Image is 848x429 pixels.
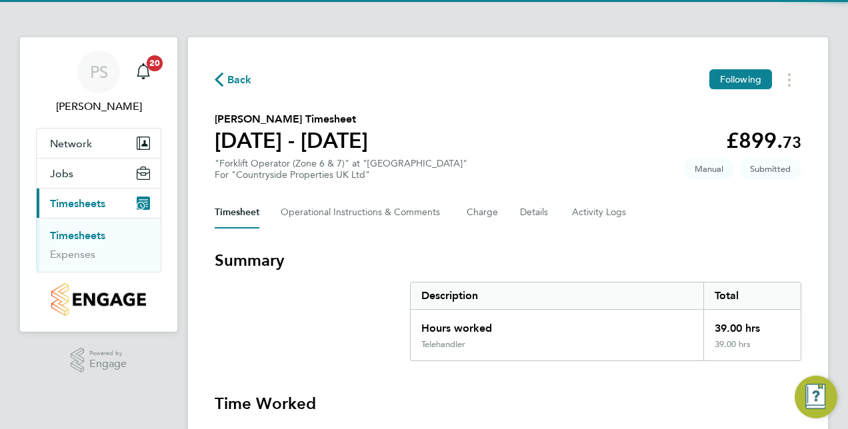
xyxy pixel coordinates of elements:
[50,137,92,150] span: Network
[795,376,837,418] button: Engage Resource Center
[50,248,95,260] a: Expenses
[739,158,801,180] span: This timesheet is Submitted.
[215,197,259,228] button: Timesheet
[215,158,467,181] div: "Forklift Operator (Zone 6 & 7)" at "[GEOGRAPHIC_DATA]"
[89,348,127,359] span: Powered by
[572,197,628,228] button: Activity Logs
[37,159,161,188] button: Jobs
[215,250,801,271] h3: Summary
[37,218,161,272] div: Timesheets
[726,128,801,153] app-decimal: £899.
[684,158,734,180] span: This timesheet was manually created.
[703,310,801,339] div: 39.00 hrs
[37,129,161,158] button: Network
[215,71,252,88] button: Back
[89,358,127,370] span: Engage
[36,51,161,115] a: PS[PERSON_NAME]
[467,197,499,228] button: Charge
[410,282,801,361] div: Summary
[37,189,161,218] button: Timesheets
[50,167,73,180] span: Jobs
[520,197,551,228] button: Details
[783,133,801,152] span: 73
[703,339,801,360] div: 39.00 hrs
[50,229,105,242] a: Timesheets
[36,283,161,316] a: Go to home page
[130,51,157,93] a: 20
[411,282,703,309] div: Description
[720,73,761,85] span: Following
[421,339,465,350] div: Telehandler
[36,99,161,115] span: Paul Smith
[703,282,801,309] div: Total
[777,69,801,90] button: Timesheets Menu
[281,197,445,228] button: Operational Instructions & Comments
[50,197,105,210] span: Timesheets
[147,55,163,71] span: 20
[411,310,703,339] div: Hours worked
[227,72,252,88] span: Back
[709,69,772,89] button: Following
[90,63,108,81] span: PS
[20,37,177,332] nav: Main navigation
[71,348,127,373] a: Powered byEngage
[215,127,368,154] h1: [DATE] - [DATE]
[51,283,145,316] img: countryside-properties-logo-retina.png
[215,393,801,414] h3: Time Worked
[215,111,368,127] h2: [PERSON_NAME] Timesheet
[215,169,467,181] div: For "Countryside Properties UK Ltd"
